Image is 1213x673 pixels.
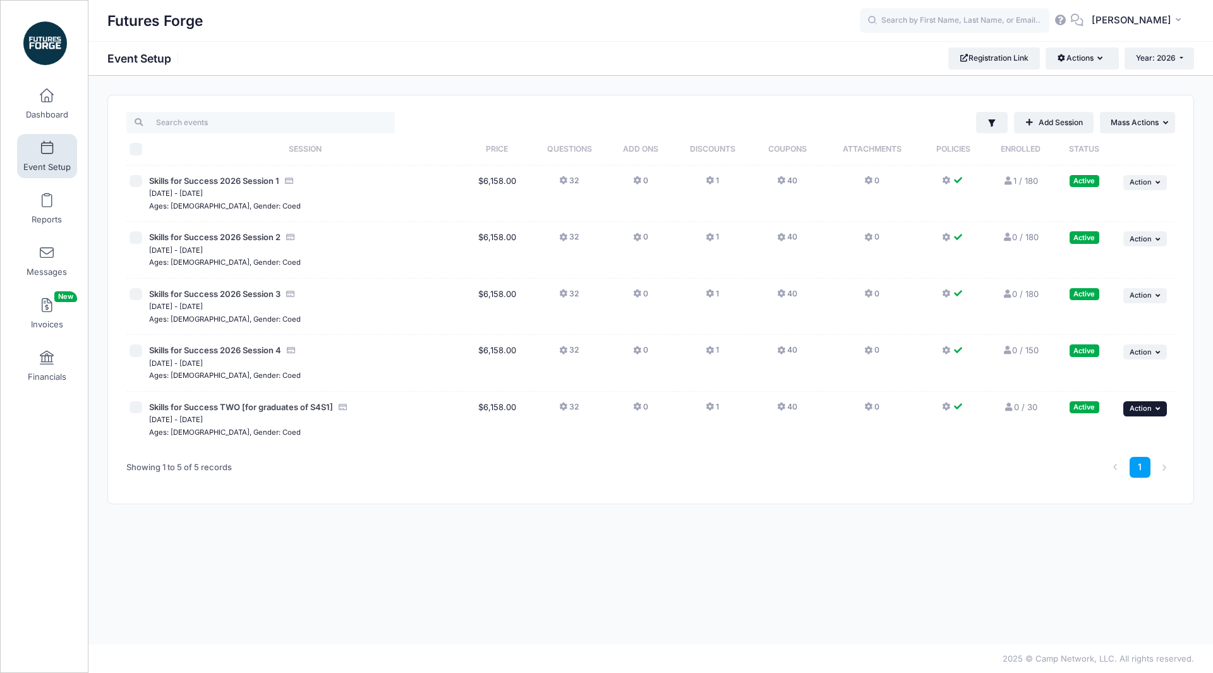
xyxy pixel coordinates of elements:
a: Messages [17,239,77,283]
a: Registration Link [948,47,1040,69]
span: Skills for Success 2026 Session 1 [149,176,279,186]
button: 0 [864,175,879,193]
button: 32 [559,288,579,306]
th: Policies [922,133,985,166]
small: [DATE] - [DATE] [149,189,203,198]
span: Mass Actions [1111,118,1159,127]
button: Action [1123,231,1168,246]
th: Attachments [822,133,922,166]
img: Futures Forge [21,20,69,67]
small: Ages: [DEMOGRAPHIC_DATA], Gender: Coed [149,202,301,210]
h1: Event Setup [107,52,182,65]
a: 1 / 180 [1003,176,1038,186]
button: 1 [706,231,719,250]
i: Accepting Credit Card Payments [285,290,295,298]
span: Skills for Success 2026 Session 2 [149,232,281,242]
small: [DATE] - [DATE] [149,359,203,368]
button: 0 [633,401,648,420]
span: New [54,291,77,302]
span: Invoices [31,319,63,330]
td: $6,158.00 [464,279,530,336]
a: Financials [17,344,77,388]
span: Reports [32,214,62,225]
small: Ages: [DEMOGRAPHIC_DATA], Gender: Coed [149,258,301,267]
button: 1 [706,344,719,363]
button: Actions [1046,47,1118,69]
span: Coupons [768,144,807,154]
span: Skills for Success 2026 Session 4 [149,345,281,355]
span: Event Setup [23,162,71,173]
div: Active [1070,231,1099,243]
button: 32 [559,231,579,250]
input: Search events [126,112,395,133]
input: Search by First Name, Last Name, or Email... [860,8,1049,33]
td: $6,158.00 [464,335,530,392]
span: 2025 © Camp Network, LLC. All rights reserved. [1003,653,1194,664]
th: Add Ons [609,133,673,166]
button: 40 [777,344,797,363]
button: 0 [633,175,648,193]
button: 32 [559,175,579,193]
button: 40 [777,401,797,420]
span: Action [1130,348,1152,356]
small: [DATE] - [DATE] [149,415,203,424]
a: Add Session [1014,112,1094,133]
th: Status [1056,133,1112,166]
a: Reports [17,186,77,231]
span: Policies [936,144,970,154]
small: Ages: [DEMOGRAPHIC_DATA], Gender: Coed [149,315,301,324]
span: Action [1130,404,1152,413]
a: InvoicesNew [17,291,77,336]
button: 0 [864,231,879,250]
span: Skills for Success TWO [for graduates of S4S1] [149,402,333,412]
div: Active [1070,401,1099,413]
a: 0 / 180 [1002,289,1039,299]
button: 0 [633,344,648,363]
i: Accepting Credit Card Payments [285,233,295,241]
span: Action [1130,178,1152,186]
div: Active [1070,175,1099,187]
button: Year: 2026 [1125,47,1194,69]
span: [PERSON_NAME] [1092,13,1171,27]
button: Action [1123,288,1168,303]
small: Ages: [DEMOGRAPHIC_DATA], Gender: Coed [149,371,301,380]
button: [PERSON_NAME] [1083,6,1194,35]
small: Ages: [DEMOGRAPHIC_DATA], Gender: Coed [149,428,301,437]
i: Accepting Credit Card Payments [337,403,347,411]
span: Financials [28,372,66,382]
i: Accepting Credit Card Payments [286,346,296,355]
span: Add Ons [623,144,658,154]
span: Action [1130,291,1152,300]
span: Questions [547,144,592,154]
button: Action [1123,401,1168,416]
a: Event Setup [17,134,77,178]
button: 0 [864,288,879,306]
a: 0 / 150 [1002,345,1039,355]
button: 1 [706,175,719,193]
button: 40 [777,231,797,250]
i: Accepting Credit Card Payments [284,177,294,185]
td: $6,158.00 [464,392,530,448]
button: 0 [864,344,879,363]
a: Futures Forge [1,13,89,73]
div: Active [1070,288,1099,300]
button: Action [1123,175,1168,190]
small: [DATE] - [DATE] [149,302,203,311]
span: Year: 2026 [1136,53,1176,63]
td: $6,158.00 [464,166,530,222]
button: 1 [706,401,719,420]
a: 1 [1130,457,1150,478]
a: 0 / 180 [1002,232,1039,242]
a: 0 / 30 [1004,402,1037,412]
h1: Futures Forge [107,6,203,35]
button: 32 [559,401,579,420]
th: Questions [530,133,609,166]
button: 0 [864,401,879,420]
th: Discounts [672,133,752,166]
span: Dashboard [26,109,68,120]
button: 1 [706,288,719,306]
button: 0 [633,288,648,306]
div: Active [1070,344,1099,356]
div: Showing 1 to 5 of 5 records [126,453,232,482]
button: 0 [633,231,648,250]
